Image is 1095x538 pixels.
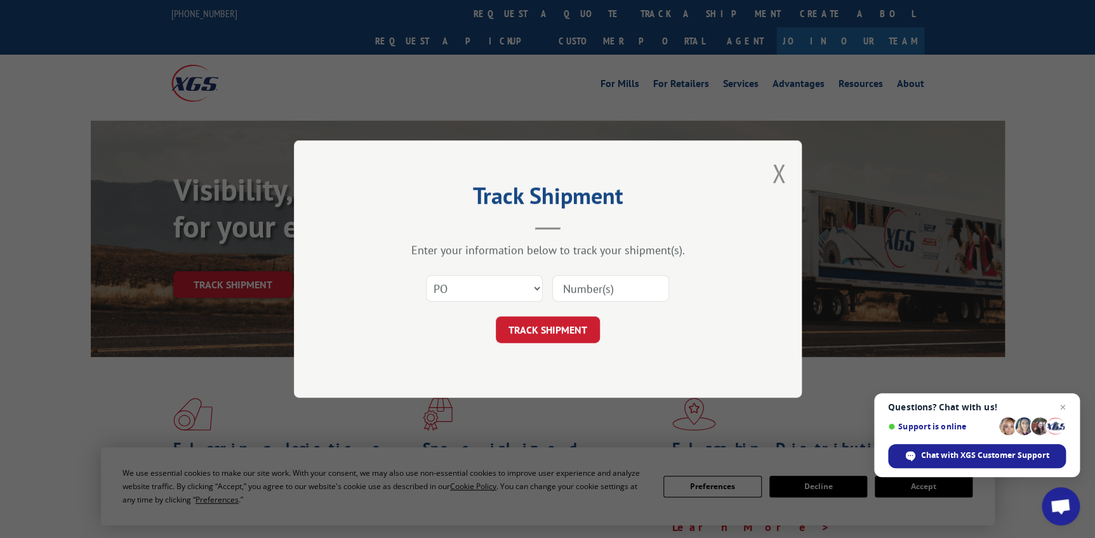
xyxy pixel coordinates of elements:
span: Chat with XGS Customer Support [921,450,1049,461]
span: Support is online [888,422,995,431]
button: Close modal [772,156,786,190]
h2: Track Shipment [357,187,738,211]
a: Open chat [1042,487,1080,525]
div: Enter your information below to track your shipment(s). [357,243,738,257]
input: Number(s) [552,275,669,302]
span: Questions? Chat with us! [888,402,1066,412]
span: Chat with XGS Customer Support [888,444,1066,468]
button: TRACK SHIPMENT [496,316,600,343]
